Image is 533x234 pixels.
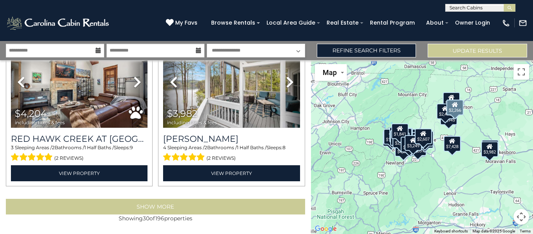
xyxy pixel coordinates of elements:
span: 30 [143,215,149,222]
div: $4,204 [389,127,407,143]
a: Terms (opens in new tab) [520,229,531,233]
h3: Bella Di Lago [163,134,300,144]
div: $4,503 [395,141,412,157]
span: 2 [204,145,207,150]
a: View Property [163,165,300,181]
img: phone-regular-white.png [502,19,510,27]
div: $2,944 [417,130,434,146]
img: mail-regular-white.png [519,19,527,27]
div: $1,992 [384,129,401,145]
img: thumbnail_166275253.jpeg [163,36,300,128]
a: [PERSON_NAME] [163,134,300,144]
p: Showing of properties [6,214,305,222]
div: $2,266 [446,100,464,115]
span: 3 [11,145,14,150]
div: $3,892 [383,131,400,146]
button: Update Results [428,44,527,57]
span: 8 [282,145,286,150]
div: $4,855 [443,92,460,107]
div: $2,945 [440,109,457,125]
a: My Favs [166,19,199,27]
h3: Red Hawk Creek at Eagles Nest [11,134,147,144]
a: View Property [11,165,147,181]
div: $2,493 [437,103,454,119]
span: 1 Half Baths / [84,145,114,150]
span: 1 Half Baths / [237,145,266,150]
span: 9 [130,145,133,150]
button: Keyboard shortcuts [434,229,468,234]
a: Local Area Guide [263,17,319,29]
img: thumbnail_166165595.jpeg [11,36,147,128]
span: My Favs [175,19,197,27]
span: Map data ©2025 Google [473,229,515,233]
div: $3,982 [481,141,499,157]
div: Sleeping Areas / Bathrooms / Sleeps: [11,144,147,163]
div: $6,702 [390,130,407,145]
div: $3,249 [405,135,422,150]
a: Red Hawk Creek at [GEOGRAPHIC_DATA] [11,134,147,144]
a: Owner Login [451,17,494,29]
a: About [422,17,448,29]
a: Refine Search Filters [317,44,416,57]
span: 196 [155,215,164,222]
span: 4 [163,145,166,150]
div: Sleeping Areas / Bathrooms / Sleeps: [163,144,300,163]
div: $2,607 [415,128,432,144]
button: Map camera controls [513,209,529,225]
div: $5,031 [409,140,426,155]
span: 2 [52,145,55,150]
button: Show More [6,199,305,214]
div: $1,841 [392,123,409,139]
div: $9,186 [482,139,499,155]
a: Rental Program [366,17,419,29]
span: including taxes & fees [15,120,65,125]
a: Browse Rentals [207,17,259,29]
span: (2 reviews) [54,153,84,163]
a: Real Estate [323,17,362,29]
div: $1,958 [401,137,418,152]
span: $4,204 [15,108,47,119]
div: $7,428 [444,136,461,152]
button: Toggle fullscreen view [513,64,529,80]
img: White-1-2.png [6,15,111,31]
div: $2,681 [393,132,410,148]
span: (2 reviews) [206,153,236,163]
button: Change map style [315,64,347,81]
span: including taxes & fees [167,120,217,125]
div: $5,863 [416,133,434,148]
a: Open this area in Google Maps (opens a new window) [313,224,339,234]
img: Google [313,224,339,234]
span: Map [323,68,337,77]
span: $3,982 [167,108,197,119]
